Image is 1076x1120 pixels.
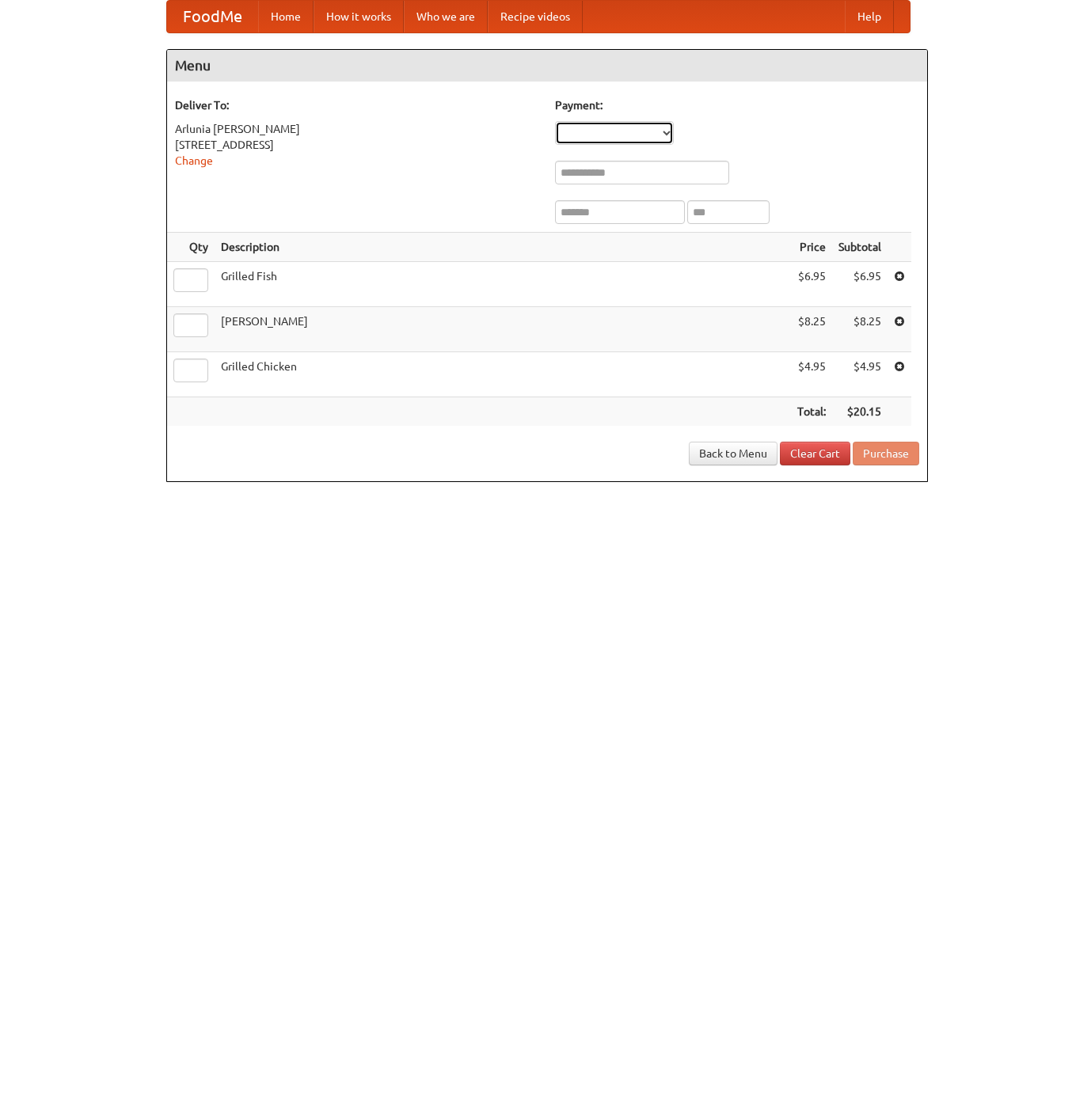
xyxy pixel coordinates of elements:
a: Clear Cart [780,442,850,465]
td: $6.95 [791,262,832,307]
a: Back to Menu [689,442,778,465]
td: Grilled Fish [215,262,791,307]
th: Total: [791,397,832,427]
td: $4.95 [832,352,888,397]
td: $8.25 [791,307,832,352]
a: Help [845,1,894,32]
td: $8.25 [832,307,888,352]
a: How it works [314,1,404,32]
th: Price [791,233,832,262]
a: Recipe videos [488,1,583,32]
button: Purchase [853,442,919,465]
h5: Payment: [555,97,919,113]
a: Change [175,154,213,167]
td: $6.95 [832,262,888,307]
a: FoodMe [167,1,258,32]
th: Qty [167,233,215,262]
td: [PERSON_NAME] [215,307,791,352]
h4: Menu [167,50,927,82]
th: Description [215,233,791,262]
th: $20.15 [832,397,888,427]
div: Arlunia [PERSON_NAME] [175,121,539,137]
a: Home [258,1,314,32]
th: Subtotal [832,233,888,262]
td: Grilled Chicken [215,352,791,397]
div: [STREET_ADDRESS] [175,137,539,153]
a: Who we are [404,1,488,32]
h5: Deliver To: [175,97,539,113]
td: $4.95 [791,352,832,397]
